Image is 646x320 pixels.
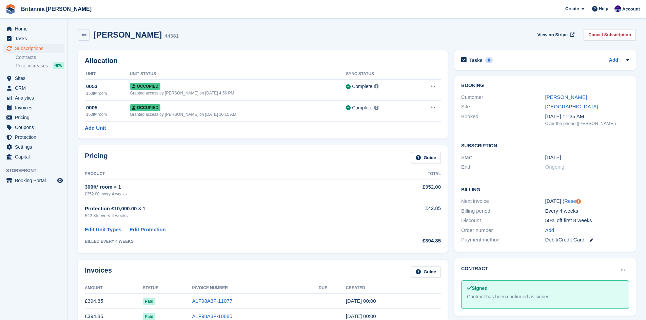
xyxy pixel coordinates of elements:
[411,266,441,278] a: Guide
[86,83,130,90] div: 0053
[545,217,629,225] div: 50% off first 8 weeks
[352,104,372,111] div: Complete
[16,63,48,69] span: Price increases
[461,142,629,149] h2: Subscription
[15,132,56,142] span: Protection
[94,30,162,39] h2: [PERSON_NAME]
[319,283,346,294] th: Due
[461,163,545,171] div: End
[485,57,493,63] div: 0
[545,207,629,215] div: Every 4 weeks
[575,198,582,205] div: Tooltip anchor
[535,29,576,40] a: View on Stripe
[15,24,56,34] span: Home
[545,197,629,205] div: [DATE] ( )
[3,176,64,185] a: menu
[16,62,64,69] a: Price increases NEW
[130,90,346,96] div: Granted access by [PERSON_NAME] on [DATE] 4:56 PM
[3,113,64,122] a: menu
[375,237,441,245] div: £394.85
[6,167,67,174] span: Storefront
[15,73,56,83] span: Sites
[461,236,545,244] div: Payment method
[375,169,441,179] th: Total
[143,298,155,305] span: Paid
[85,205,375,213] div: Protection £10,000.00 × 1
[85,169,375,179] th: Product
[584,29,636,40] a: Cancel Subscription
[346,298,376,304] time: 2025-08-03 23:00:29 UTC
[537,31,568,38] span: View on Stripe
[15,176,56,185] span: Booking Portal
[15,93,56,103] span: Analytics
[461,227,545,234] div: Order number
[3,132,64,142] a: menu
[164,32,179,40] div: 44381
[622,6,640,13] span: Account
[461,186,629,193] h2: Billing
[545,120,629,127] div: Over the phone ([PERSON_NAME])
[15,83,56,93] span: CRM
[346,69,412,80] th: Sync Status
[3,93,64,103] a: menu
[609,57,618,64] a: Add
[3,103,64,112] a: menu
[85,212,375,219] div: £42.85 every 4 weeks
[85,266,112,278] h2: Invoices
[3,142,64,152] a: menu
[545,104,598,109] a: [GEOGRAPHIC_DATA]
[3,123,64,132] a: menu
[461,265,488,272] h2: Contract
[564,198,578,204] a: Reset
[85,226,121,234] a: Edit Unit Types
[15,142,56,152] span: Settings
[461,197,545,205] div: Next invoice
[192,298,232,304] a: A1F98A3F-11077
[192,283,319,294] th: Invoice Number
[85,191,375,197] div: £352.00 every 4 weeks
[461,217,545,225] div: Discount
[15,34,56,43] span: Tasks
[18,3,94,15] a: Britannia [PERSON_NAME]
[374,84,378,88] img: icon-info-grey-7440780725fd019a000dd9b08b2336e03edf1995a4989e88bcd33f0948082b44.svg
[192,313,232,319] a: A1F98A3F-10685
[352,83,372,90] div: Complete
[16,54,64,61] a: Contracts
[3,152,64,162] a: menu
[467,285,623,292] div: Signed
[85,283,143,294] th: Amount
[599,5,608,12] span: Help
[346,283,441,294] th: Created
[3,83,64,93] a: menu
[56,176,64,185] a: Preview store
[15,152,56,162] span: Capital
[15,123,56,132] span: Coupons
[545,113,629,121] div: [DATE] 11:35 AM
[130,69,346,80] th: Unit Status
[374,106,378,110] img: icon-info-grey-7440780725fd019a000dd9b08b2336e03edf1995a4989e88bcd33f0948082b44.svg
[15,103,56,112] span: Invoices
[545,154,561,162] time: 2024-08-04 23:00:00 UTC
[130,226,166,234] a: Edit Protection
[85,294,143,309] td: £394.85
[86,111,130,118] div: 150ft² room
[85,57,441,65] h2: Allocation
[86,104,130,112] div: 0005
[461,83,629,88] h2: Booking
[3,73,64,83] a: menu
[545,164,565,170] span: Ongoing
[461,93,545,101] div: Customer
[461,103,545,111] div: Site
[565,5,579,12] span: Create
[461,113,545,127] div: Booked
[85,152,108,163] h2: Pricing
[85,183,375,191] div: 300ft² room × 1
[130,83,160,90] span: Occupied
[3,44,64,53] a: menu
[3,24,64,34] a: menu
[85,238,375,244] div: BILLED EVERY 4 WEEKS
[467,293,623,300] div: Contract has been confirmed as signed.
[130,104,160,111] span: Occupied
[461,154,545,162] div: Start
[461,207,545,215] div: Billing period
